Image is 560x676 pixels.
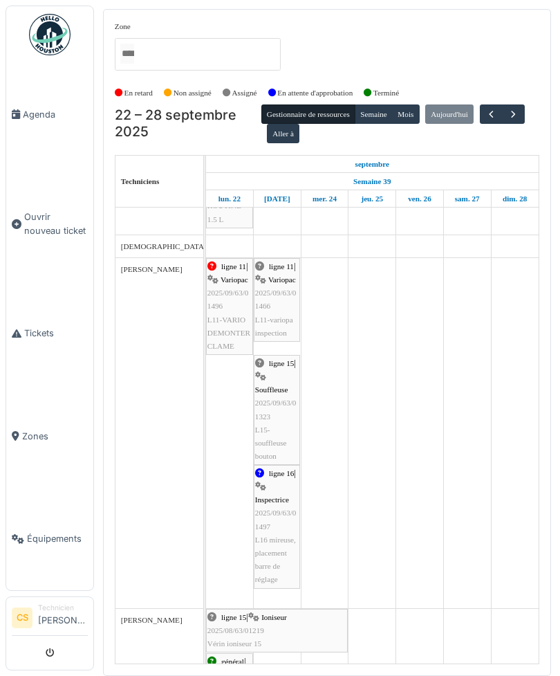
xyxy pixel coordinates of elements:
[24,210,88,237] span: Ouvrir nouveau ticket
[24,327,88,340] span: Tickets
[255,399,297,420] span: 2025/09/63/01323
[255,495,289,504] span: Inspectrice
[357,190,386,208] a: 25 septembre 2025
[373,87,399,99] label: Terminé
[268,275,296,284] span: Variopac
[12,608,32,628] li: CS
[261,104,355,124] button: Gestionnaire de ressources
[255,509,297,530] span: 2025/09/63/01497
[392,104,420,124] button: Mois
[350,173,394,190] a: Semaine 39
[121,616,183,624] span: [PERSON_NAME]
[207,289,249,310] span: 2025/09/63/01496
[207,260,252,353] div: |
[269,469,294,477] span: ligne 16
[6,63,93,166] a: Agenda
[115,107,261,140] h2: 22 – 28 septembre 2025
[255,260,299,340] div: |
[309,190,340,208] a: 24 septembre 2025
[451,190,483,208] a: 27 septembre 2025
[38,603,88,613] div: Technicien
[207,626,264,634] span: 2025/08/63/01219
[6,488,93,591] a: Équipements
[221,275,248,284] span: Variopac
[499,190,530,208] a: 28 septembre 2025
[480,104,503,125] button: Précédent
[277,87,353,99] label: En attente d'approbation
[232,87,257,99] label: Assigné
[207,162,250,223] span: L15-ETIQUETEUSE ROUTINE 1.5 L
[221,262,246,271] span: ligne 11
[29,14,71,55] img: Badge_color-CXgf-gQk.svg
[120,44,134,64] input: Tous
[352,156,393,173] a: 22 septembre 2025
[404,190,435,208] a: 26 septembre 2025
[502,104,525,125] button: Suivant
[255,357,299,464] div: |
[121,265,183,273] span: [PERSON_NAME]
[255,536,296,584] span: L16 mireuse, placement barre de réglage
[267,124,299,143] button: Aller à
[121,177,160,185] span: Techniciens
[255,385,288,394] span: Souffleuse
[255,316,293,337] span: L11-variopa inspection
[207,316,250,350] span: L11-VARIO DEMONTER CLAME
[6,385,93,488] a: Zones
[255,467,299,587] div: |
[27,532,88,545] span: Équipements
[355,104,393,124] button: Semaine
[207,639,261,648] span: Vérin ioniseur 15
[38,603,88,632] li: [PERSON_NAME]
[425,104,474,124] button: Aujourd'hui
[6,282,93,385] a: Tickets
[221,657,244,666] span: général
[269,359,294,367] span: ligne 15
[23,108,88,121] span: Agenda
[6,166,93,282] a: Ouvrir nouveau ticket
[121,242,268,250] span: [DEMOGRAPHIC_DATA][PERSON_NAME]
[115,21,131,33] label: Zone
[22,430,88,443] span: Zones
[207,611,346,651] div: |
[261,190,294,208] a: 23 septembre 2025
[261,613,287,621] span: Ioniseur
[12,603,88,636] a: CS Technicien[PERSON_NAME]
[221,613,246,621] span: ligne 15
[269,262,294,271] span: ligne 11
[255,289,297,310] span: 2025/09/63/01466
[255,426,287,460] span: L15-souffleuse bouton
[174,87,212,99] label: Non assigné
[215,190,244,208] a: 22 septembre 2025
[124,87,153,99] label: En retard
